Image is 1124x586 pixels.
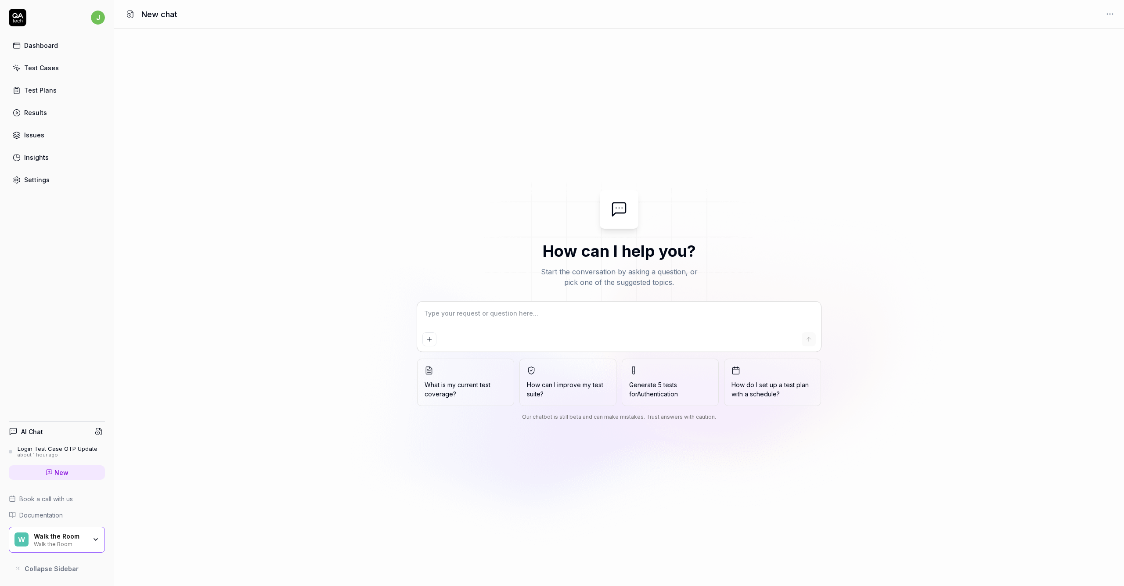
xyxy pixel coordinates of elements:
a: Dashboard [9,37,105,54]
a: Book a call with us [9,494,105,503]
div: Walk the Room [34,540,86,547]
span: Collapse Sidebar [25,564,79,573]
span: How do I set up a test plan with a schedule? [731,380,814,399]
div: Test Plans [24,86,57,95]
button: How can I improve my test suite? [519,359,616,406]
div: Login Test Case OTP Update [18,445,97,452]
a: Test Cases [9,59,105,76]
button: j [91,9,105,26]
span: Book a call with us [19,494,73,503]
div: Dashboard [24,41,58,50]
a: Issues [9,126,105,144]
button: How do I set up a test plan with a schedule? [724,359,821,406]
span: New [54,468,68,477]
a: Results [9,104,105,121]
span: W [14,532,29,546]
a: Test Plans [9,82,105,99]
span: Generate 5 tests for Authentication [629,381,678,398]
span: What is my current test coverage? [425,380,507,399]
a: Insights [9,149,105,166]
h4: AI Chat [21,427,43,436]
div: Walk the Room [34,532,86,540]
div: Test Cases [24,63,59,72]
span: How can I improve my test suite? [527,380,609,399]
a: New [9,465,105,480]
a: Documentation [9,511,105,520]
button: Add attachment [422,332,436,346]
div: Settings [24,175,50,184]
a: Settings [9,171,105,188]
div: Results [24,108,47,117]
span: j [91,11,105,25]
button: Generate 5 tests forAuthentication [622,359,719,406]
span: Documentation [19,511,63,520]
div: about 1 hour ago [18,452,97,458]
button: WWalk the RoomWalk the Room [9,527,105,553]
button: Collapse Sidebar [9,560,105,577]
h1: New chat [141,8,177,20]
div: Our chatbot is still beta and can make mistakes. Trust answers with caution. [417,413,821,421]
div: Insights [24,153,49,162]
button: What is my current test coverage? [417,359,514,406]
div: Issues [24,130,44,140]
a: Login Test Case OTP Updateabout 1 hour ago [9,445,105,458]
